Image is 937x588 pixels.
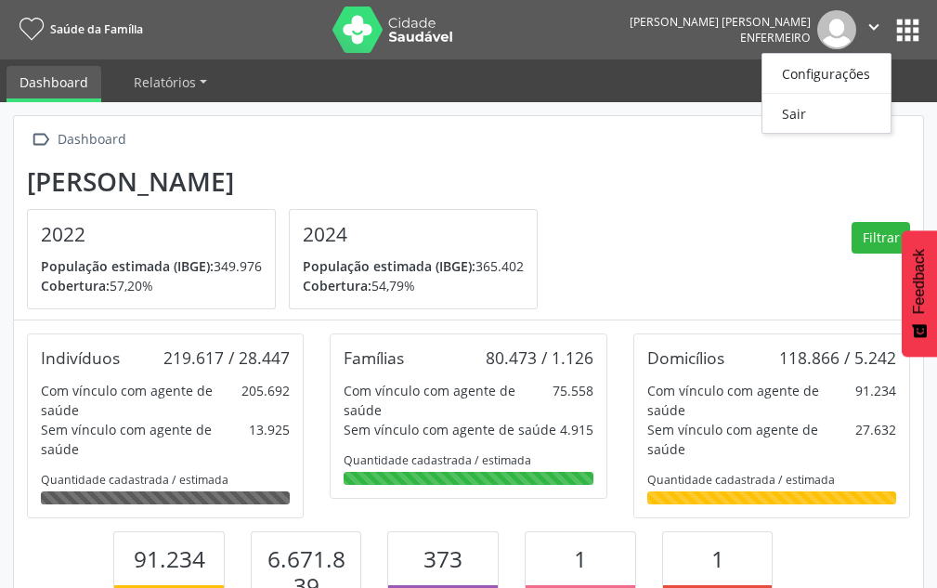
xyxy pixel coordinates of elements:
div: 4.915 [560,420,593,439]
button: Feedback - Mostrar pesquisa [902,230,937,357]
a: Configurações [762,60,891,86]
img: img [817,10,856,49]
div: Quantidade cadastrada / estimada [41,472,290,488]
div: 27.632 [855,420,896,459]
div: [PERSON_NAME] [PERSON_NAME] [630,14,811,30]
span: Cobertura: [41,277,110,294]
div: Indivíduos [41,347,120,368]
a: Sair [762,100,891,126]
p: 57,20% [41,276,262,295]
div: Com vínculo com agente de saúde [41,381,241,420]
span: Relatórios [134,73,196,91]
button:  [856,10,891,49]
span: Feedback [911,249,928,314]
div: 205.692 [241,381,290,420]
h4: 2022 [41,223,262,246]
div: 118.866 / 5.242 [779,347,896,368]
div: 91.234 [855,381,896,420]
button: Filtrar [852,222,910,254]
div: 75.558 [553,381,593,420]
div: 13.925 [249,420,290,459]
div: 80.473 / 1.126 [486,347,593,368]
span: 91.234 [134,543,205,574]
span: 1 [711,543,724,574]
div: Com vínculo com agente de saúde [344,381,552,420]
div: Quantidade cadastrada / estimada [344,452,592,468]
div: 219.617 / 28.447 [163,347,290,368]
a: Dashboard [7,66,101,102]
a: Saúde da Família [13,14,143,45]
div: Famílias [344,347,404,368]
p: 54,79% [303,276,524,295]
span: Saúde da Família [50,21,143,37]
div: Sem vínculo com agente de saúde [41,420,249,459]
a:  Dashboard [27,126,129,153]
span: 1 [574,543,587,574]
span: Cobertura: [303,277,371,294]
div: Domicílios [647,347,724,368]
p: 349.976 [41,256,262,276]
div: Dashboard [54,126,129,153]
h4: 2024 [303,223,524,246]
div: [PERSON_NAME] [27,166,551,197]
i:  [27,126,54,153]
span: População estimada (IBGE): [303,257,475,275]
i:  [864,17,884,37]
p: 365.402 [303,256,524,276]
span: População estimada (IBGE): [41,257,214,275]
span: Enfermeiro [740,30,811,46]
div: Quantidade cadastrada / estimada [647,472,896,488]
div: Sem vínculo com agente de saúde [647,420,855,459]
a: Relatórios [121,66,220,98]
div: Com vínculo com agente de saúde [647,381,855,420]
ul:  [761,53,891,134]
span: 373 [423,543,462,574]
button: apps [891,14,924,46]
div: Sem vínculo com agente de saúde [344,420,556,439]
